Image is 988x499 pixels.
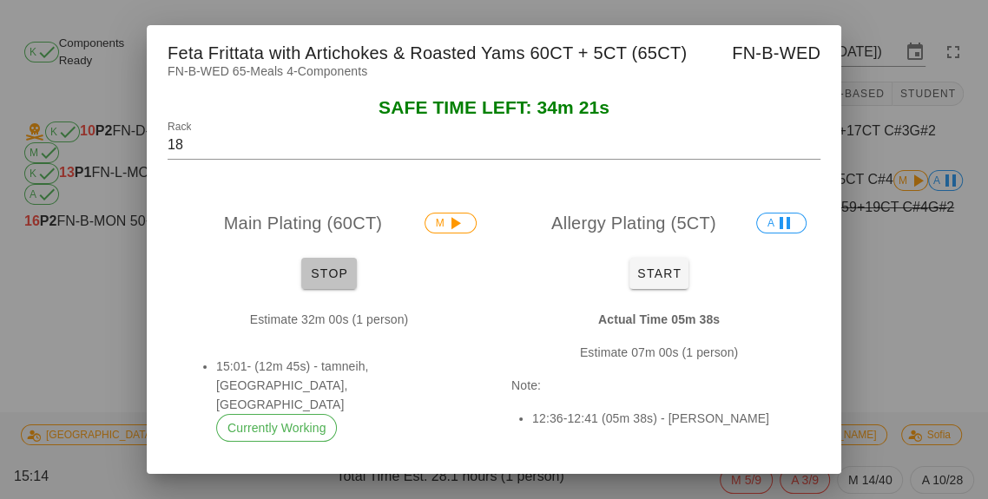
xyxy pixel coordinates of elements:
span: Currently Working [227,415,326,441]
button: Start [629,258,688,289]
div: Feta Frittata with Artichokes & Roasted Yams 60CT + 5CT (65CT) [147,25,841,76]
p: Estimate 07m 00s (1 person) [511,343,807,362]
span: M [436,213,465,233]
span: SAFE TIME LEFT: 34m 21s [379,97,609,117]
li: 12:36-12:41 (05m 38s) - [PERSON_NAME] [532,409,807,428]
li: 15:01- (12m 45s) - tamneih, [GEOGRAPHIC_DATA], [GEOGRAPHIC_DATA] [216,357,463,442]
span: Start [636,266,682,280]
div: Allergy Plating (5CT) [497,195,820,251]
div: Main Plating (60CT) [168,195,491,251]
label: Rack [168,121,191,134]
div: FN-B-WED 65-Meals 4-Components [147,62,841,98]
span: FN-B-WED [732,39,820,67]
button: Stop [301,258,357,289]
span: A [767,213,795,233]
span: Stop [308,266,350,280]
p: Note: [511,376,807,395]
p: Estimate 32m 00s (1 person) [181,310,477,329]
p: Actual Time 05m 38s [511,310,807,329]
